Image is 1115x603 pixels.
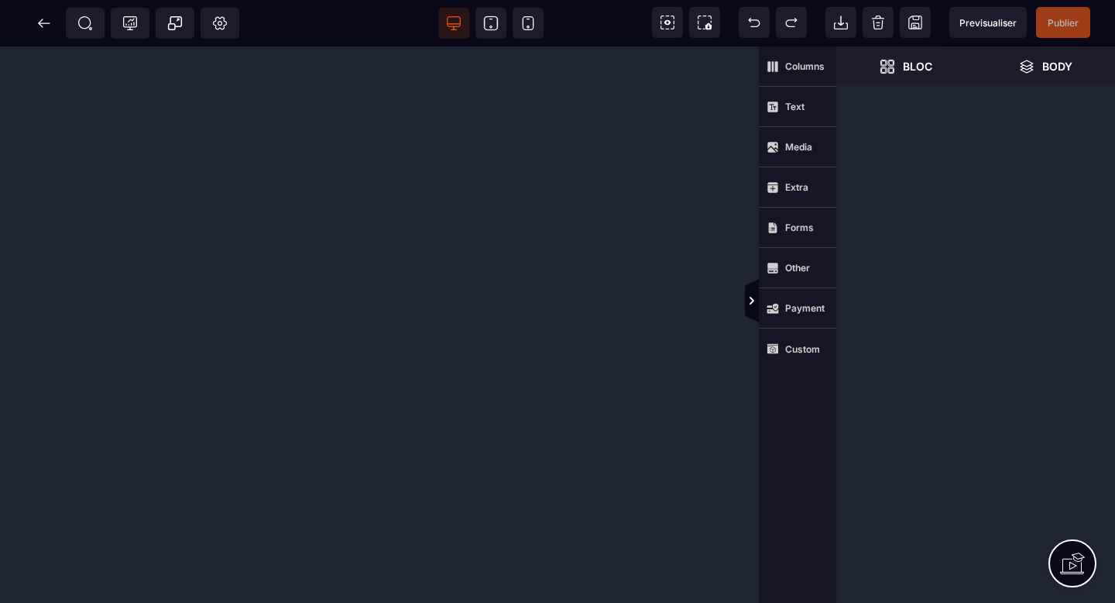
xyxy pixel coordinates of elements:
strong: Custom [785,343,820,355]
strong: Text [785,101,805,112]
span: Publier [1048,17,1079,29]
strong: Payment [785,302,825,314]
strong: Bloc [903,60,932,72]
strong: Columns [785,60,825,72]
span: Popup [167,16,183,31]
span: Preview [949,7,1027,38]
strong: Forms [785,222,814,233]
strong: Extra [785,181,808,193]
span: SEO [77,16,93,31]
strong: Media [785,141,812,153]
span: Setting Body [212,16,228,31]
span: Previsualiser [959,17,1017,29]
span: Open Blocks [836,47,976,87]
span: Screenshot [689,7,720,38]
strong: Body [1042,60,1072,72]
span: Tracking [122,16,138,31]
span: View components [652,7,683,38]
strong: Other [785,262,810,274]
span: Open Layer Manager [976,47,1115,87]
